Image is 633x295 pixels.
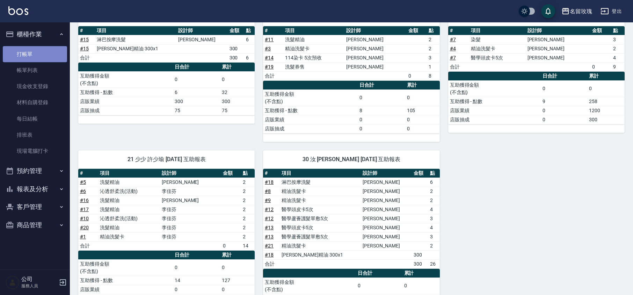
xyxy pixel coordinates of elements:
[587,97,625,106] td: 258
[450,46,456,51] a: #4
[98,232,160,241] td: 精油洗髮卡
[448,26,469,35] th: #
[265,225,274,230] a: #13
[361,223,412,232] td: [PERSON_NAME]
[265,179,274,185] a: #18
[344,26,407,35] th: 設計師
[611,35,625,44] td: 3
[3,162,67,180] button: 預約管理
[570,7,592,16] div: 名留玫瑰
[402,269,440,278] th: 累計
[98,196,160,205] td: 洗髮精油
[280,178,361,187] td: 淋巴按摩洗髮
[3,111,67,127] a: 每日結帳
[80,46,89,51] a: #15
[428,178,439,187] td: 6
[344,44,407,53] td: [PERSON_NAME]
[280,205,361,214] td: 醫學頭皮卡5次
[448,72,625,124] table: a dense table
[95,26,177,35] th: 項目
[241,187,255,196] td: 2
[469,35,526,44] td: 染髮
[241,232,255,241] td: 2
[173,285,220,294] td: 0
[598,5,625,18] button: 登出
[95,44,177,53] td: [PERSON_NAME]精油 300x1
[78,26,255,63] table: a dense table
[427,53,440,62] td: 3
[220,63,255,72] th: 累計
[78,106,173,115] td: 店販抽成
[78,259,173,276] td: 互助獲得金額 (不含點)
[526,26,590,35] th: 設計師
[428,169,439,178] th: 點
[358,89,405,106] td: 0
[265,37,274,42] a: #11
[405,81,440,90] th: 累計
[265,216,274,221] a: #12
[176,35,227,44] td: [PERSON_NAME]
[21,283,57,289] p: 服務人員
[95,35,177,44] td: 淋巴按摩洗髮
[80,234,86,239] a: #1
[358,124,405,133] td: 0
[80,216,89,221] a: #10
[98,187,160,196] td: 沁透舒柔洗(活動)
[611,44,625,53] td: 2
[611,53,625,62] td: 4
[221,241,241,250] td: 0
[221,169,241,178] th: 金額
[428,232,439,241] td: 3
[160,169,221,178] th: 設計師
[587,106,625,115] td: 1200
[78,63,255,115] table: a dense table
[78,97,173,106] td: 店販業績
[3,62,67,78] a: 帳單列表
[263,106,358,115] td: 互助獲得 - 點數
[263,81,439,134] table: a dense table
[428,259,439,268] td: 26
[160,214,221,223] td: 李佳芬
[3,216,67,234] button: 商品管理
[541,4,555,18] button: save
[173,71,220,88] td: 0
[98,169,160,178] th: 項目
[405,124,440,133] td: 0
[87,156,246,163] span: 21 少少 許少瑜 [DATE] 互助報表
[407,26,427,35] th: 金額
[590,62,611,71] td: 0
[405,115,440,124] td: 0
[344,53,407,62] td: [PERSON_NAME]
[361,241,412,250] td: [PERSON_NAME]
[21,276,57,283] h5: 公司
[448,26,625,72] table: a dense table
[450,55,456,60] a: #7
[263,71,283,80] td: 合計
[78,71,173,88] td: 互助獲得金額 (不含點)
[450,37,456,42] a: #7
[220,251,255,260] th: 累計
[428,196,439,205] td: 2
[344,35,407,44] td: [PERSON_NAME]
[587,115,625,124] td: 300
[428,223,439,232] td: 4
[587,80,625,97] td: 0
[407,71,427,80] td: 0
[412,250,428,259] td: 300
[541,72,587,81] th: 日合計
[78,26,95,35] th: #
[263,26,283,35] th: #
[80,207,89,212] a: #17
[587,72,625,81] th: 累計
[280,241,361,250] td: 精油洗髮卡
[412,259,428,268] td: 300
[280,169,361,178] th: 項目
[220,97,255,106] td: 300
[265,207,274,212] a: #12
[160,205,221,214] td: 李佳芬
[590,26,611,35] th: 金額
[358,81,405,90] th: 日合計
[271,156,431,163] span: 30 汝 [PERSON_NAME] [DATE] 互助報表
[263,259,279,268] td: 合計
[412,169,428,178] th: 金額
